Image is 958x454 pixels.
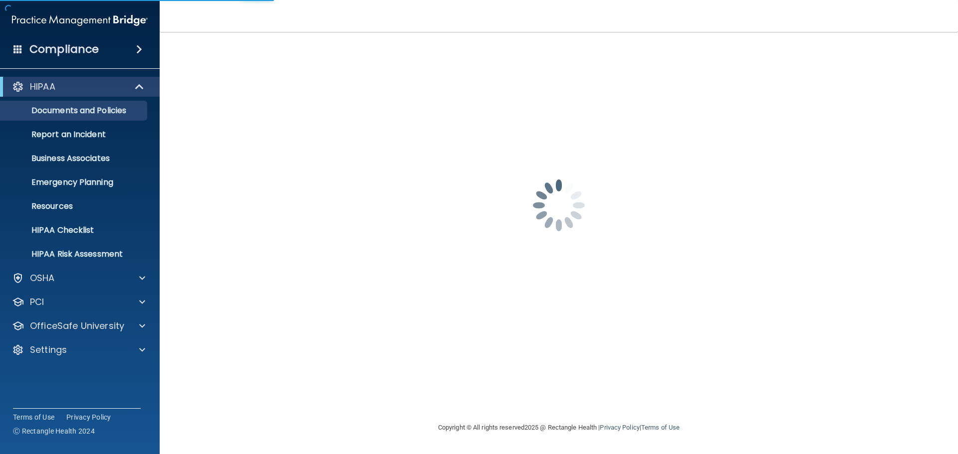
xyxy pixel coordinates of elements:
[377,412,741,444] div: Copyright © All rights reserved 2025 @ Rectangle Health | |
[30,272,55,284] p: OSHA
[30,320,124,332] p: OfficeSafe University
[12,272,145,284] a: OSHA
[12,296,145,308] a: PCI
[12,320,145,332] a: OfficeSafe University
[30,344,67,356] p: Settings
[6,177,143,187] p: Emergency Planning
[12,81,145,93] a: HIPAA
[6,225,143,235] p: HIPAA Checklist
[600,424,639,431] a: Privacy Policy
[6,153,143,163] p: Business Associates
[13,412,54,422] a: Terms of Use
[6,201,143,211] p: Resources
[30,81,55,93] p: HIPAA
[6,249,143,259] p: HIPAA Risk Assessment
[6,130,143,140] p: Report an Incident
[30,296,44,308] p: PCI
[12,10,148,30] img: PMB logo
[13,426,95,436] span: Ⓒ Rectangle Health 2024
[12,344,145,356] a: Settings
[66,412,111,422] a: Privacy Policy
[6,106,143,116] p: Documents and Policies
[509,155,609,255] img: spinner.e123f6fc.gif
[29,42,99,56] h4: Compliance
[641,424,680,431] a: Terms of Use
